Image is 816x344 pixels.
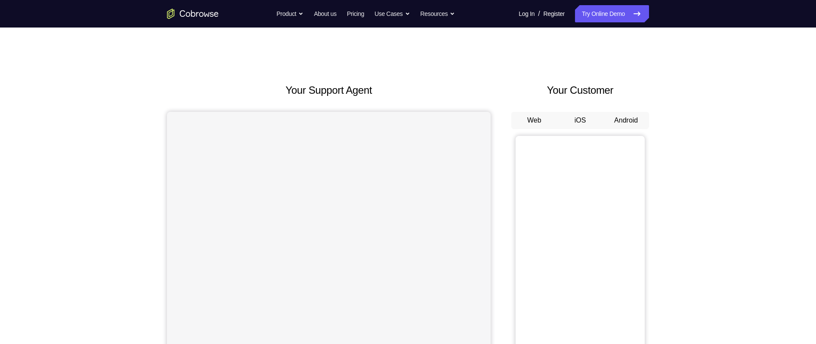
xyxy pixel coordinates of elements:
a: About us [314,5,336,22]
button: iOS [557,112,603,129]
button: Use Cases [374,5,410,22]
a: Register [544,5,565,22]
button: Web [511,112,557,129]
button: Product [277,5,304,22]
button: Android [603,112,649,129]
a: Log In [519,5,535,22]
h2: Your Support Agent [167,83,491,98]
a: Go to the home page [167,9,219,19]
button: Resources [420,5,455,22]
a: Pricing [347,5,364,22]
a: Try Online Demo [575,5,649,22]
h2: Your Customer [511,83,649,98]
span: / [538,9,540,19]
